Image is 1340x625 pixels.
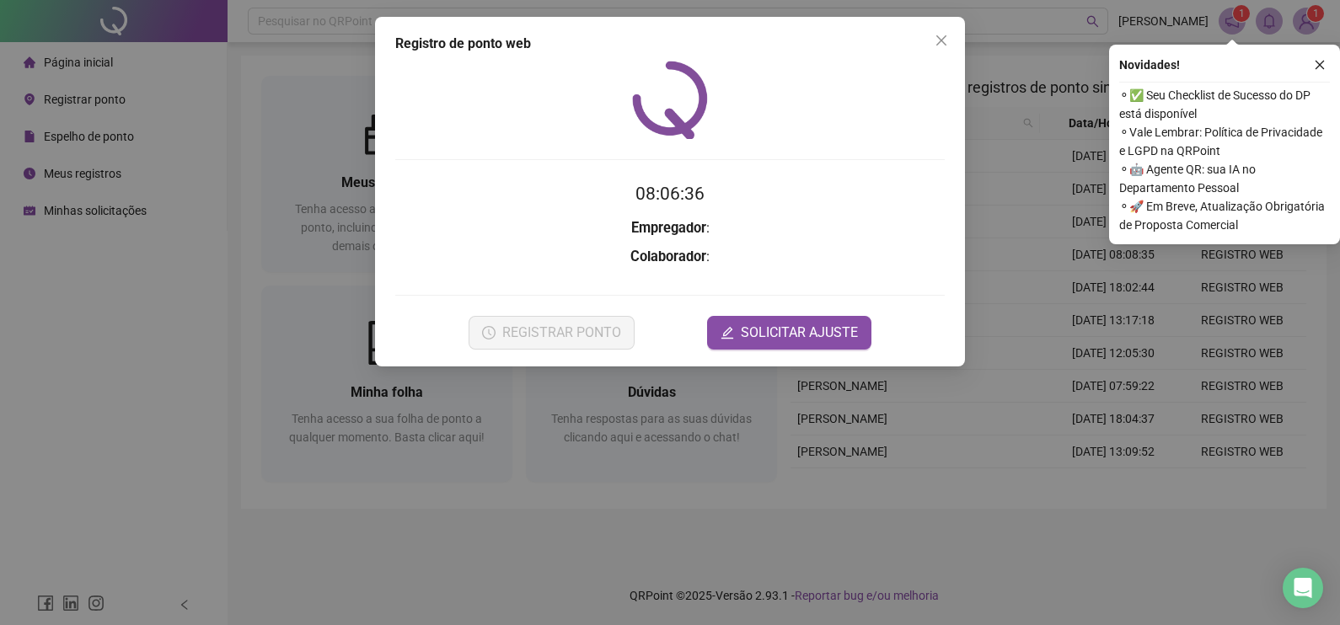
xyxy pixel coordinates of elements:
[632,61,708,139] img: QRPoint
[635,184,705,204] time: 08:06:36
[721,326,734,339] span: edit
[631,220,706,236] strong: Empregador
[469,316,635,350] button: REGISTRAR PONTO
[707,316,871,350] button: editSOLICITAR AJUSTE
[741,323,858,343] span: SOLICITAR AJUSTE
[1119,56,1180,74] span: Novidades !
[1283,568,1323,608] div: Open Intercom Messenger
[935,34,948,47] span: close
[1119,86,1330,123] span: ⚬ ✅ Seu Checklist de Sucesso do DP está disponível
[1119,197,1330,234] span: ⚬ 🚀 Em Breve, Atualização Obrigatória de Proposta Comercial
[395,34,945,54] div: Registro de ponto web
[1314,59,1326,71] span: close
[395,217,945,239] h3: :
[928,27,955,54] button: Close
[1119,123,1330,160] span: ⚬ Vale Lembrar: Política de Privacidade e LGPD na QRPoint
[395,246,945,268] h3: :
[630,248,706,264] strong: Colaborador
[1119,160,1330,197] span: ⚬ 🤖 Agente QR: sua IA no Departamento Pessoal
